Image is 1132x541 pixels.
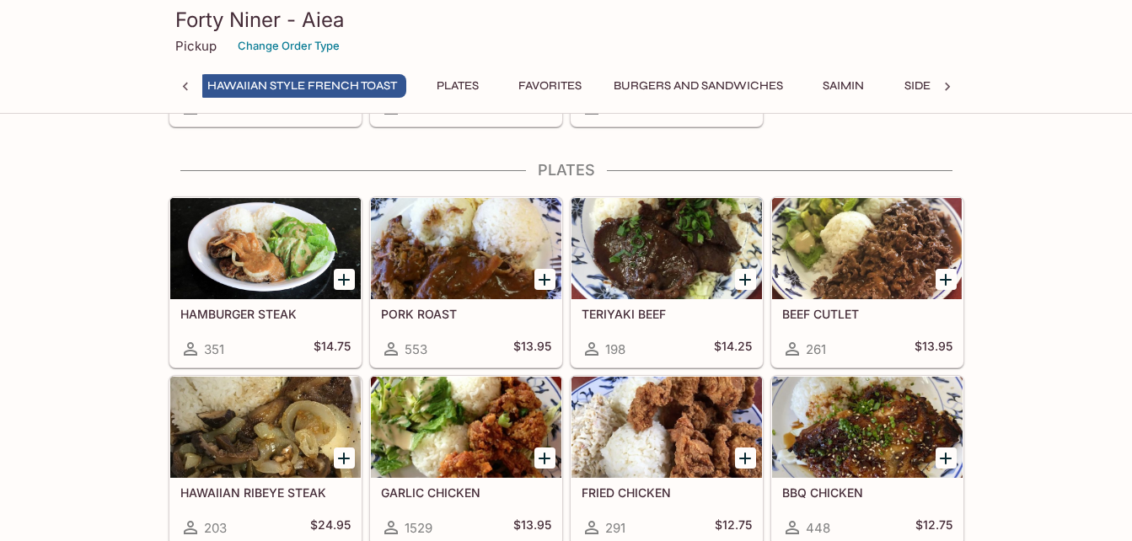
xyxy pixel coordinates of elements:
[735,447,756,469] button: Add FRIED CHICKEN
[772,377,963,478] div: BBQ CHICKEN
[782,307,952,321] h5: BEEF CUTLET
[771,197,963,367] a: BEEF CUTLET261$13.95
[204,520,227,536] span: 203
[806,74,882,98] button: Saimin
[381,485,551,500] h5: GARLIC CHICKEN
[334,447,355,469] button: Add HAWAIIAN RIBEYE STEAK
[714,339,752,359] h5: $14.25
[169,161,964,179] h4: Plates
[605,341,625,357] span: 198
[204,341,224,357] span: 351
[534,269,555,290] button: Add PORK ROAST
[175,7,958,33] h3: Forty Niner - Aiea
[782,485,952,500] h5: BBQ CHICKEN
[310,517,351,538] h5: $24.95
[895,74,983,98] button: Side Oders
[571,197,763,367] a: TERIYAKI BEEF198$14.25
[772,198,963,299] div: BEEF CUTLET
[420,74,496,98] button: Plates
[314,339,351,359] h5: $14.75
[169,197,362,367] a: HAMBURGER STEAK351$14.75
[604,74,792,98] button: Burgers and Sandwiches
[936,447,957,469] button: Add BBQ CHICKEN
[715,517,752,538] h5: $12.75
[370,197,562,367] a: PORK ROAST553$13.95
[405,520,432,536] span: 1529
[513,339,551,359] h5: $13.95
[571,377,762,478] div: FRIED CHICKEN
[806,520,830,536] span: 448
[915,517,952,538] h5: $12.75
[180,485,351,500] h5: HAWAIIAN RIBEYE STEAK
[509,74,591,98] button: Favorites
[582,485,752,500] h5: FRIED CHICKEN
[735,269,756,290] button: Add TERIYAKI BEEF
[175,38,217,54] p: Pickup
[170,377,361,478] div: HAWAIIAN RIBEYE STEAK
[806,341,826,357] span: 261
[571,198,762,299] div: TERIYAKI BEEF
[405,341,427,357] span: 553
[381,307,551,321] h5: PORK ROAST
[534,447,555,469] button: Add GARLIC CHICKEN
[230,33,347,59] button: Change Order Type
[936,269,957,290] button: Add BEEF CUTLET
[915,339,952,359] h5: $13.95
[371,377,561,478] div: GARLIC CHICKEN
[513,517,551,538] h5: $13.95
[371,198,561,299] div: PORK ROAST
[605,520,625,536] span: 291
[582,307,752,321] h5: TERIYAKI BEEF
[198,74,406,98] button: Hawaiian Style French Toast
[170,198,361,299] div: HAMBURGER STEAK
[180,307,351,321] h5: HAMBURGER STEAK
[334,269,355,290] button: Add HAMBURGER STEAK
